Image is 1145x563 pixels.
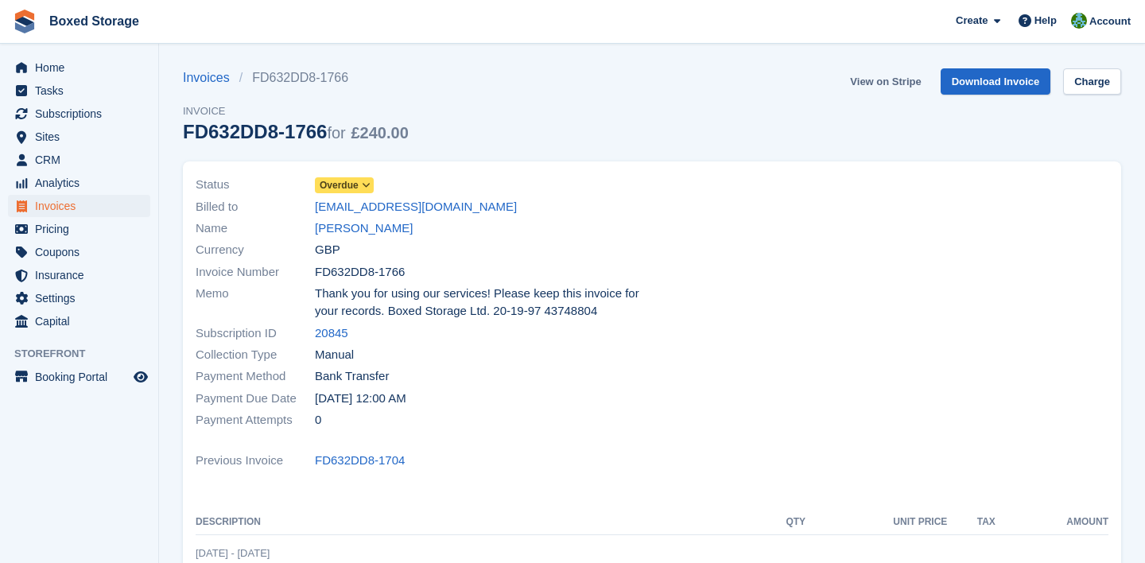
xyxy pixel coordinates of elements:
span: Subscriptions [35,103,130,125]
th: Tax [947,510,996,535]
a: menu [8,103,150,125]
span: Pricing [35,218,130,240]
a: Charge [1063,68,1121,95]
span: Payment Attempts [196,411,315,429]
a: menu [8,287,150,309]
a: FD632DD8-1704 [315,452,405,470]
div: FD632DD8-1766 [183,121,409,142]
span: Create [956,13,988,29]
a: [PERSON_NAME] [315,219,413,238]
a: menu [8,241,150,263]
span: Insurance [35,264,130,286]
time: 2025-09-25 23:00:00 UTC [315,390,406,408]
span: Account [1089,14,1131,29]
img: Tobias Butler [1071,13,1087,29]
span: CRM [35,149,130,171]
a: menu [8,80,150,102]
span: Settings [35,287,130,309]
span: Home [35,56,130,79]
span: Collection Type [196,346,315,364]
th: Amount [996,510,1108,535]
a: Invoices [183,68,239,87]
span: Booking Portal [35,366,130,388]
span: Help [1034,13,1057,29]
span: Previous Invoice [196,452,315,470]
span: Coupons [35,241,130,263]
span: Storefront [14,346,158,362]
span: 0 [315,411,321,429]
a: menu [8,172,150,194]
span: Name [196,219,315,238]
span: for [327,124,345,142]
span: Memo [196,285,315,320]
a: Preview store [131,367,150,386]
span: Bank Transfer [315,367,389,386]
span: [DATE] - [DATE] [196,547,270,559]
a: menu [8,218,150,240]
img: stora-icon-8386f47178a22dfd0bd8f6a31ec36ba5ce8667c1dd55bd0f319d3a0aa187defe.svg [13,10,37,33]
span: Status [196,176,315,194]
span: Sites [35,126,130,148]
nav: breadcrumbs [183,68,409,87]
a: 20845 [315,324,348,343]
span: Invoices [35,195,130,217]
a: Overdue [315,176,374,194]
span: Analytics [35,172,130,194]
span: Tasks [35,80,130,102]
a: menu [8,310,150,332]
span: Payment Due Date [196,390,315,408]
span: Invoice [183,103,409,119]
a: menu [8,126,150,148]
a: Boxed Storage [43,8,146,34]
a: menu [8,264,150,286]
span: £240.00 [351,124,408,142]
span: Capital [35,310,130,332]
span: Currency [196,241,315,259]
span: FD632DD8-1766 [315,263,405,281]
a: [EMAIL_ADDRESS][DOMAIN_NAME] [315,198,517,216]
th: QTY [754,510,805,535]
th: Description [196,510,754,535]
a: Download Invoice [941,68,1051,95]
span: Billed to [196,198,315,216]
a: menu [8,56,150,79]
th: Unit Price [805,510,947,535]
span: Subscription ID [196,324,315,343]
span: Manual [315,346,354,364]
a: menu [8,195,150,217]
a: menu [8,149,150,171]
span: Thank you for using our services! Please keep this invoice for your records. Boxed Storage Ltd. 2... [315,285,642,320]
span: Payment Method [196,367,315,386]
span: Invoice Number [196,263,315,281]
a: menu [8,366,150,388]
a: View on Stripe [844,68,927,95]
span: GBP [315,241,340,259]
span: Overdue [320,178,359,192]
